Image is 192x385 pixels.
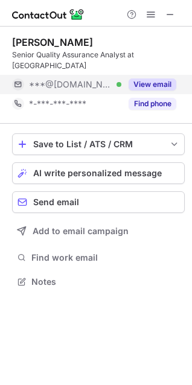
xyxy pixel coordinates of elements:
span: Add to email campaign [33,226,129,236]
button: Notes [12,273,185,290]
span: Find work email [31,252,180,263]
img: ContactOut v5.3.10 [12,7,85,22]
span: AI write personalized message [33,168,162,178]
div: Senior Quality Assurance Analyst at [GEOGRAPHIC_DATA] [12,49,185,71]
span: Notes [31,276,180,287]
div: Save to List / ATS / CRM [33,139,164,149]
div: [PERSON_NAME] [12,36,93,48]
button: Reveal Button [129,78,176,91]
button: AI write personalized message [12,162,185,184]
button: Reveal Button [129,98,176,110]
span: ***@[DOMAIN_NAME] [29,79,112,90]
button: Send email [12,191,185,213]
button: Find work email [12,249,185,266]
span: Send email [33,197,79,207]
button: save-profile-one-click [12,133,185,155]
button: Add to email campaign [12,220,185,242]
